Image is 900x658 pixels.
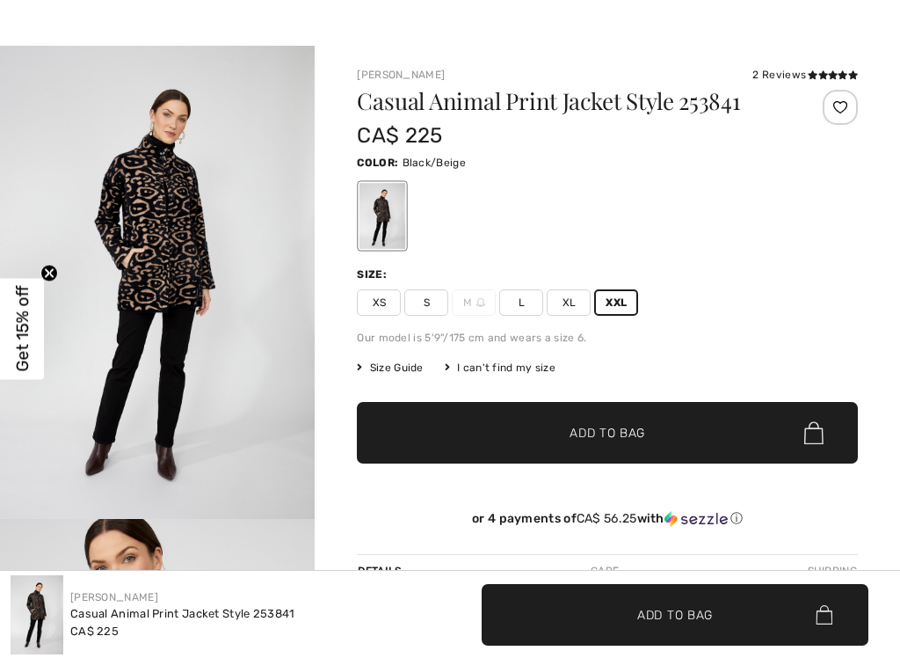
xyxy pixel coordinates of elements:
[357,157,398,169] span: Color:
[804,421,824,444] img: Bag.svg
[357,330,858,346] div: Our model is 5'9"/175 cm and wears a size 6.
[357,123,442,148] span: CA$ 225
[70,591,158,603] a: [PERSON_NAME]
[499,289,543,316] span: L
[70,605,295,623] div: Casual Animal Print Jacket Style 253841
[482,584,868,646] button: Add to Bag
[12,286,33,372] span: Get 15% off
[357,402,858,464] button: Add to Bag
[403,157,466,169] span: Black/Beige
[359,183,405,249] div: Black/Beige
[570,424,645,442] span: Add to Bag
[816,605,832,625] img: Bag.svg
[357,69,445,81] a: [PERSON_NAME]
[576,555,634,587] div: Care
[357,289,401,316] span: XS
[357,90,774,113] h1: Casual Animal Print Jacket Style 253841
[547,289,591,316] span: XL
[357,511,858,533] div: or 4 payments ofCA$ 56.25withSezzle Click to learn more about Sezzle
[445,360,555,376] div: I can't find my size
[476,298,485,307] img: ring-m.svg
[594,289,638,316] span: XXL
[11,575,63,654] img: Casual Animal Print Jacket Style 253841
[637,605,713,624] span: Add to Bag
[577,511,637,526] span: CA$ 56.25
[452,289,496,316] span: M
[357,511,858,527] div: or 4 payments of with
[664,511,728,527] img: Sezzle
[357,267,390,282] div: Size:
[357,555,406,587] div: Details
[404,289,448,316] span: S
[70,625,119,638] span: CA$ 225
[40,265,58,282] button: Close teaser
[752,67,858,83] div: 2 Reviews
[803,555,858,587] div: Shipping
[357,360,423,376] span: Size Guide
